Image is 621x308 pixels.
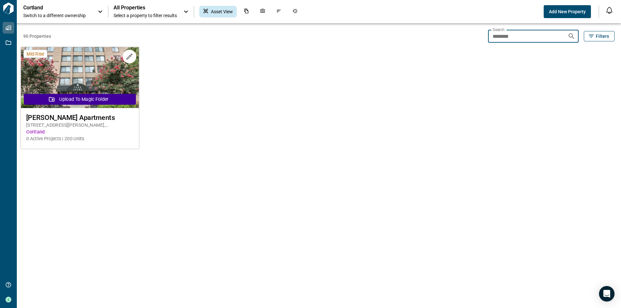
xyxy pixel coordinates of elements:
[114,5,177,11] span: All Properties
[26,122,133,129] span: [STREET_ADDRESS][PERSON_NAME] , [GEOGRAPHIC_DATA] , VA
[23,5,82,11] p: Cortland
[544,5,591,18] button: Add New Property
[549,8,586,15] span: Add New Property
[26,113,133,122] span: [PERSON_NAME] Apartments
[211,8,233,15] span: Asset View
[26,135,133,142] span: 0 Active Projects | 200 Units
[289,6,301,17] div: Job History
[596,33,609,39] span: Filters
[272,6,285,17] div: Issues & Info
[27,51,44,57] span: Mid Rise
[24,94,136,105] button: Upload to Magic Folder
[604,5,615,16] button: Open notification feed
[256,6,269,17] div: Photos
[114,12,177,19] span: Select a property to filter results
[493,27,505,32] label: Search
[26,129,133,135] span: Cortland
[584,31,615,41] button: Filters
[23,12,91,19] span: Switch to a different ownership
[21,47,139,108] img: property-asset
[23,33,485,39] span: 90 Properties
[565,30,578,43] button: Search properties
[599,286,615,302] div: Open Intercom Messenger
[199,6,237,17] div: Asset View
[240,6,253,17] div: Documents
